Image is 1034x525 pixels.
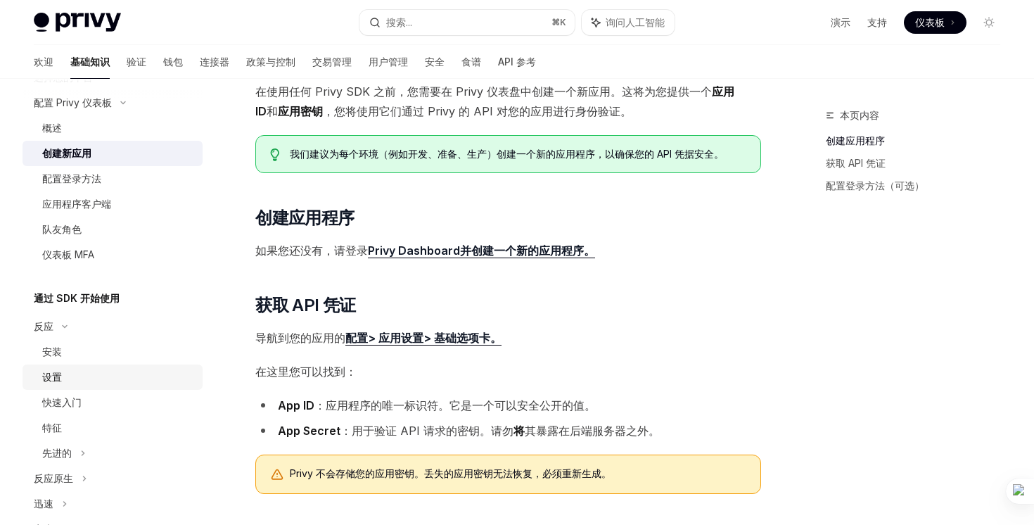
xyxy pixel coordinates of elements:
font: 安全 [425,56,445,68]
font: 搜索... [386,16,412,28]
a: 钱包 [163,45,183,79]
a: 队友角色 [23,217,203,242]
font: K [560,17,566,27]
a: 仪表板 MFA [23,242,203,267]
font: 验证 [127,56,146,68]
font: 我们建议为每个环境（例如开发、准备、生产）创建一个新的应用程序，以确保您的 API 凭据安全。 [290,148,724,160]
a: 配置登录方法（可选） [826,175,1011,197]
font: 设置 [42,371,62,383]
font: 配置登录方法（可选） [826,179,924,191]
font: App ID [278,398,314,412]
font: ：用于验证 API 请求的密钥。请勿 [340,424,513,438]
font: 应用密钥 [278,104,323,118]
font: 食谱 [461,56,481,68]
a: 交易管理 [312,45,352,79]
font: API 参考 [498,56,536,68]
a: 用户管理 [369,45,408,79]
button: 搜索...⌘K [359,10,574,35]
font: 将 [513,424,525,438]
font: 应用程序客户端 [42,198,111,210]
font: 请登录 [334,243,368,258]
a: 食谱 [461,45,481,79]
a: 仪表板 [904,11,966,34]
font: 演示 [831,16,850,28]
font: 钱包 [163,56,183,68]
svg: 警告 [270,468,284,482]
a: 创建应用程序 [826,129,1011,152]
font: 用户管理 [369,56,408,68]
a: 安全 [425,45,445,79]
a: 安装 [23,339,203,365]
a: 创建新应用 [23,141,203,166]
font: 询问人工智能 [606,16,665,28]
button: 询问人工智能 [582,10,675,35]
font: 配置登录方法 [42,172,101,184]
font: 其暴露在后端服务器之外。 [525,424,660,438]
font: 在使用任何 Privy SDK 之前，您需要在 Privy 仪表盘中创建一个新应用。这将为您提供一个 [255,84,712,99]
font: ⌘ [551,17,560,27]
a: 配置> 应用设置> 基础选项卡。 [345,331,502,346]
font: ，您将使用它们通过 Privy 的 API 对您的应用进行身份验证。 [323,104,632,118]
font: 通过 SDK 开始使用 [34,292,120,304]
a: 应用程序客户端 [23,191,203,217]
button: 切换暗模式 [978,11,1000,34]
font: 本页内容 [840,109,879,121]
font: 在这里您可以找到： [255,365,357,379]
font: 创建新应用 [42,147,91,159]
font: 先进的 [42,447,72,459]
font: ：应用程序的唯一标识符。它是一个可以安全公开的值。 [314,398,596,412]
a: 支持 [867,15,887,30]
font: 配置 Privy 仪表板 [34,96,112,108]
font: 概述 [42,122,62,134]
img: 灯光标志 [34,13,121,32]
font: 反应原生 [34,472,73,484]
font: 交易管理 [312,56,352,68]
font: 仪表板 [915,16,945,28]
font: 反应 [34,320,53,332]
a: 连接器 [200,45,229,79]
a: 获取 API 凭证 [826,152,1011,175]
a: 快速入门 [23,390,203,415]
font: App Secret [278,424,340,438]
font: 创建应用程序 [826,134,885,146]
a: 特征 [23,415,203,441]
font: 政策与控制 [246,56,295,68]
a: 演示 [831,15,850,30]
font: 仪表板 MFA [42,248,94,260]
font: 安装 [42,346,62,358]
svg: 提示 [270,148,280,161]
font: 创建应用程序 [255,208,354,228]
a: 政策与控制 [246,45,295,79]
font: 获取 API 凭证 [255,295,356,315]
font: 获取 API 凭证 [826,157,886,169]
font: Privy 不会存储您的应用密钥。丢失的应用密钥无法恢复，必须重新生成。 [290,467,611,479]
font: 和 [267,104,278,118]
font: 快速入门 [42,396,82,408]
font: 欢迎 [34,56,53,68]
font: 队友角色 [42,223,82,235]
a: 欢迎 [34,45,53,79]
a: 配置登录方法 [23,166,203,191]
a: 概述 [23,115,203,141]
font: 支持 [867,16,887,28]
font: 您的应用的 [289,331,345,345]
a: Privy Dashboard并创建一个新的应用程序。 [368,243,595,258]
font: 如果您还没有， [255,243,334,258]
font: 连接器 [200,56,229,68]
a: 基础知识 [70,45,110,79]
a: API 参考 [498,45,536,79]
a: 设置 [23,365,203,390]
a: 验证 [127,45,146,79]
font: 迅速 [34,498,53,510]
font: 特征 [42,422,62,434]
font: 基础知识 [70,56,110,68]
font: 导航到 [255,331,289,345]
